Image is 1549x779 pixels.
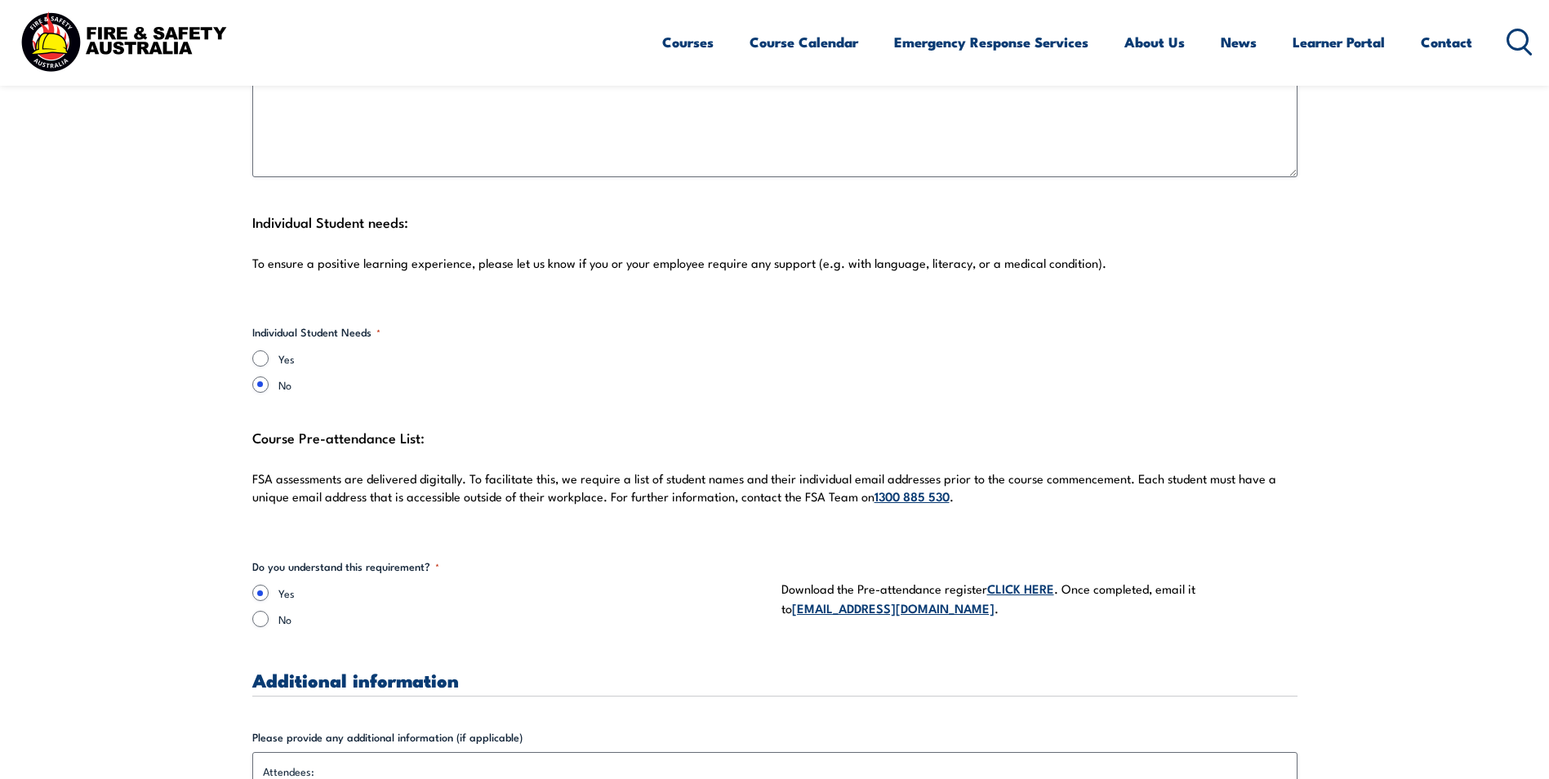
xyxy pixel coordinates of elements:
a: Course Calendar [750,20,858,64]
label: Please provide any additional information (if applicable) [252,729,1298,746]
label: Yes [278,585,768,601]
legend: Do you understand this requirement? [252,559,439,575]
a: Contact [1421,20,1472,64]
label: Yes [278,350,768,367]
div: Course Pre-attendance List: [252,425,1298,526]
p: Download the Pre-attendance register . Once completed, email it to . [781,579,1298,617]
a: Emergency Response Services [894,20,1088,64]
p: FSA assessments are delivered digitally. To facilitate this, we require a list of student names a... [252,470,1298,505]
a: CLICK HERE [987,579,1054,597]
h3: Additional information [252,670,1298,689]
label: No [278,611,768,627]
a: News [1221,20,1257,64]
a: About Us [1124,20,1185,64]
p: To ensure a positive learning experience, please let us know if you or your employee require any ... [252,255,1298,271]
a: 1300 885 530 [875,487,950,505]
a: Courses [662,20,714,64]
a: Learner Portal [1293,20,1385,64]
div: Individual Student needs: [252,210,1298,292]
legend: Individual Student Needs [252,324,381,341]
a: [EMAIL_ADDRESS][DOMAIN_NAME] [792,599,995,617]
label: No [278,376,768,393]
